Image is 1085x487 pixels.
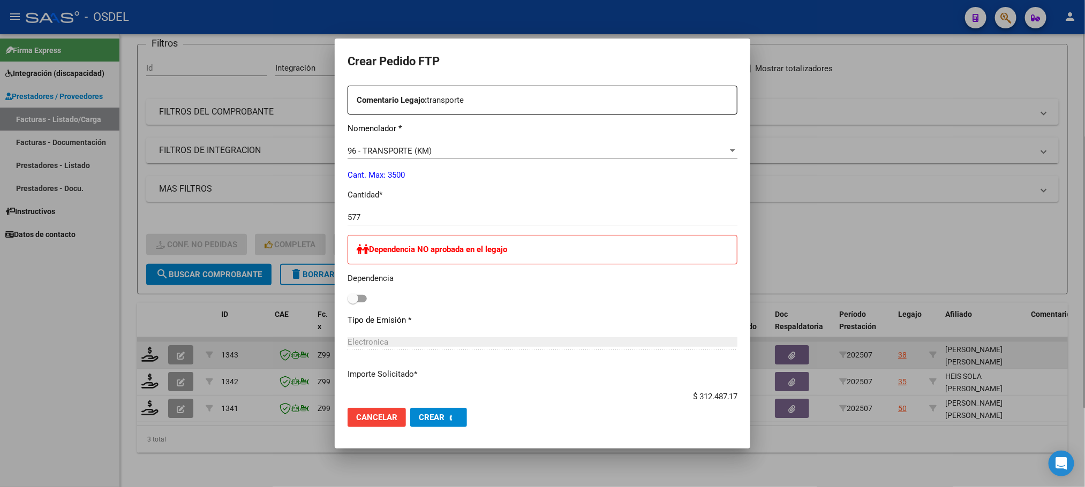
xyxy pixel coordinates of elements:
[410,408,467,427] button: Crear
[348,408,406,427] button: Cancelar
[348,337,388,347] span: Electronica
[419,413,444,422] span: Crear
[357,95,427,105] strong: Comentario Legajo:
[348,314,737,326] p: Tipo de Emisión *
[1049,451,1074,476] div: Open Intercom Messenger
[348,51,737,72] h2: Crear Pedido FTP
[356,413,397,422] span: Cancelar
[348,189,737,201] p: Cantidad
[348,169,737,181] p: Cant. Max: 3500
[348,146,432,156] span: 96 - TRANSPORTE (KM)
[369,245,507,254] strong: Dependencia NO aprobada en el legajo
[357,94,737,106] p: transporte
[348,123,737,135] p: Nomenclador *
[348,272,737,285] p: Dependencia
[348,368,737,381] p: Importe Solicitado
